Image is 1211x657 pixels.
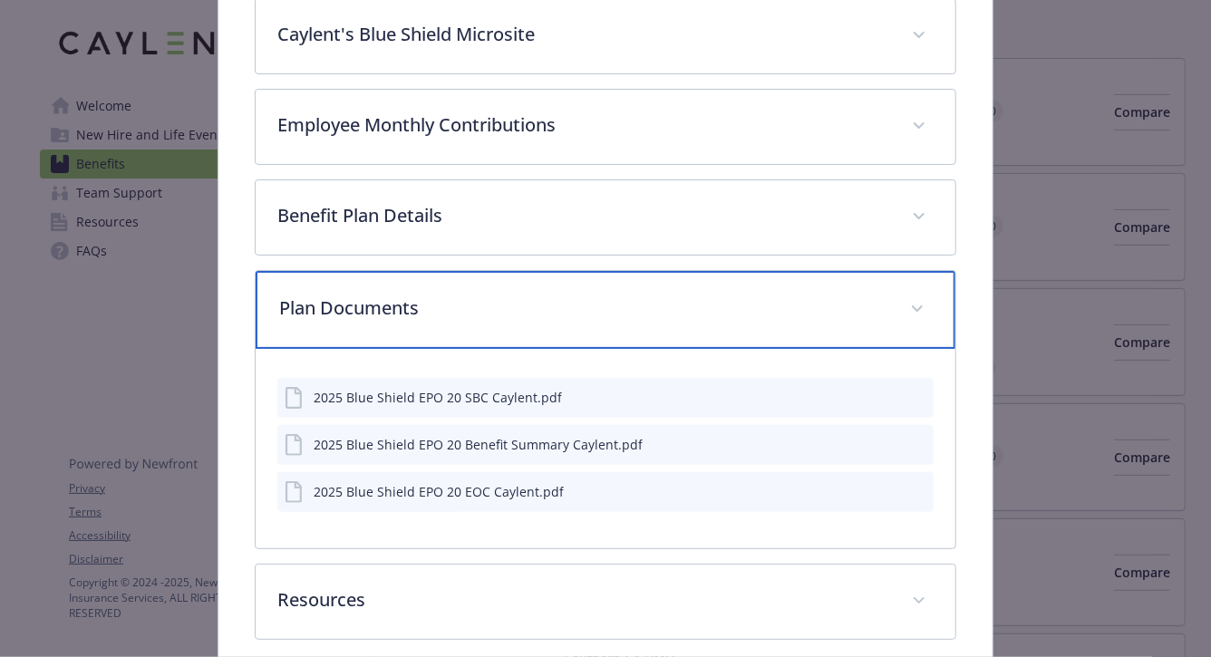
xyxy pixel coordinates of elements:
[277,111,889,139] p: Employee Monthly Contributions
[256,90,954,164] div: Employee Monthly Contributions
[256,565,954,639] div: Resources
[277,202,889,229] p: Benefit Plan Details
[314,482,564,501] div: 2025 Blue Shield EPO 20 EOC Caylent.pdf
[881,482,896,501] button: download file
[910,482,926,501] button: preview file
[256,349,954,548] div: Plan Documents
[279,295,887,322] p: Plan Documents
[881,388,896,407] button: download file
[910,435,926,454] button: preview file
[277,586,889,614] p: Resources
[910,388,926,407] button: preview file
[256,271,954,349] div: Plan Documents
[314,435,643,454] div: 2025 Blue Shield EPO 20 Benefit Summary Caylent.pdf
[314,388,562,407] div: 2025 Blue Shield EPO 20 SBC Caylent.pdf
[881,435,896,454] button: download file
[277,21,889,48] p: Caylent's Blue Shield Microsite
[256,180,954,255] div: Benefit Plan Details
